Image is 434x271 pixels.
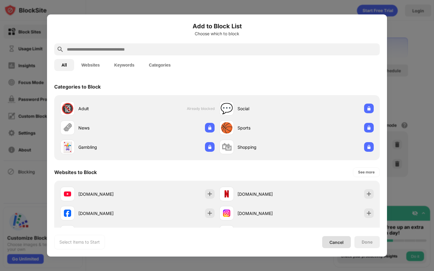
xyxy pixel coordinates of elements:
[78,144,137,150] div: Gambling
[64,190,71,198] img: favicons
[237,125,297,131] div: Sports
[223,210,230,217] img: favicons
[61,141,74,153] div: 🃏
[223,190,230,198] img: favicons
[237,210,297,216] div: [DOMAIN_NAME]
[78,125,137,131] div: News
[54,59,74,71] button: All
[54,31,380,36] div: Choose which to block
[74,59,107,71] button: Websites
[107,59,142,71] button: Keywords
[220,122,233,134] div: 🏀
[237,144,297,150] div: Shopping
[329,240,344,245] div: Cancel
[61,102,74,115] div: 🔞
[59,239,100,245] div: Select Items to Start
[62,122,73,134] div: 🗞
[237,105,297,112] div: Social
[187,106,215,111] span: Already blocked
[54,84,101,90] div: Categories to Block
[64,210,71,217] img: favicons
[54,22,380,31] h6: Add to Block List
[78,210,137,216] div: [DOMAIN_NAME]
[362,240,373,245] div: Done
[78,105,137,112] div: Adult
[237,191,297,197] div: [DOMAIN_NAME]
[358,169,375,175] div: See more
[57,46,64,53] img: search.svg
[142,59,178,71] button: Categories
[78,191,137,197] div: [DOMAIN_NAME]
[220,102,233,115] div: 💬
[222,141,232,153] div: 🛍
[54,169,97,175] div: Websites to Block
